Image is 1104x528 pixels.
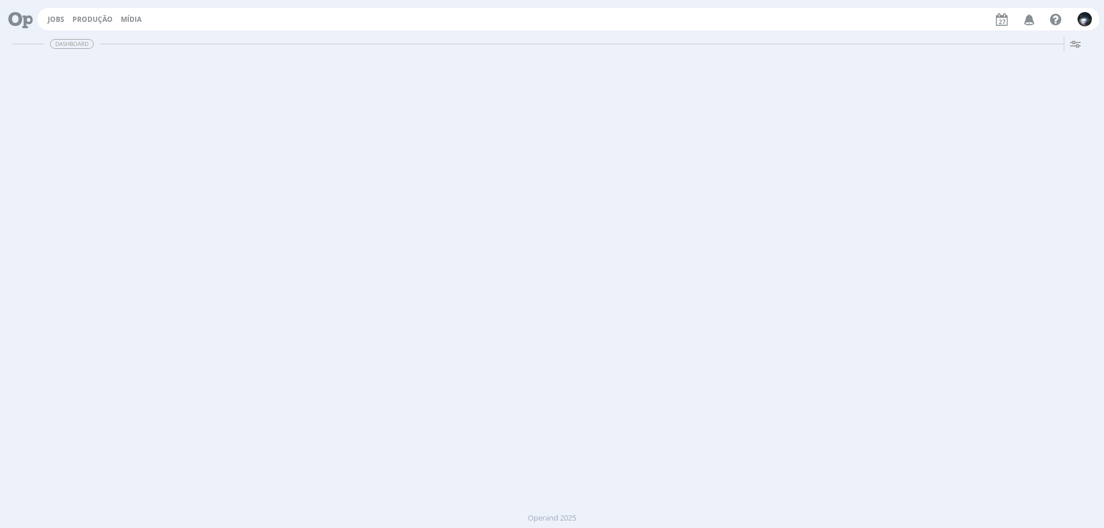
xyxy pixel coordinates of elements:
button: G [1077,9,1092,29]
button: Produção [69,15,116,24]
span: Dashboard [50,39,94,49]
a: Jobs [48,14,64,24]
a: Mídia [121,14,141,24]
button: Jobs [44,15,68,24]
button: Mídia [117,15,145,24]
img: G [1078,12,1092,26]
a: Produção [72,14,113,24]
